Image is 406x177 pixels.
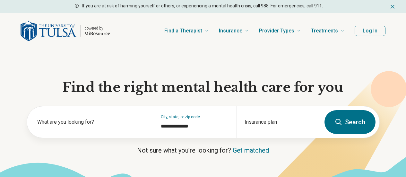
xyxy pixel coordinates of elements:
[259,18,301,44] a: Provider Types
[219,26,242,35] span: Insurance
[355,26,385,36] button: Log In
[84,26,110,31] p: powered by
[164,26,202,35] span: Find a Therapist
[27,146,380,155] p: Not sure what you’re looking for?
[21,21,110,41] a: Home page
[27,79,380,96] h1: Find the right mental health care for you
[82,3,323,9] p: If you are at risk of harming yourself or others, or experiencing a mental health crisis, call 98...
[164,18,209,44] a: Find a Therapist
[37,118,145,126] label: What are you looking for?
[233,146,269,154] a: Get matched
[311,18,344,44] a: Treatments
[324,110,376,134] button: Search
[311,26,338,35] span: Treatments
[219,18,249,44] a: Insurance
[389,3,396,10] button: Dismiss
[259,26,294,35] span: Provider Types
